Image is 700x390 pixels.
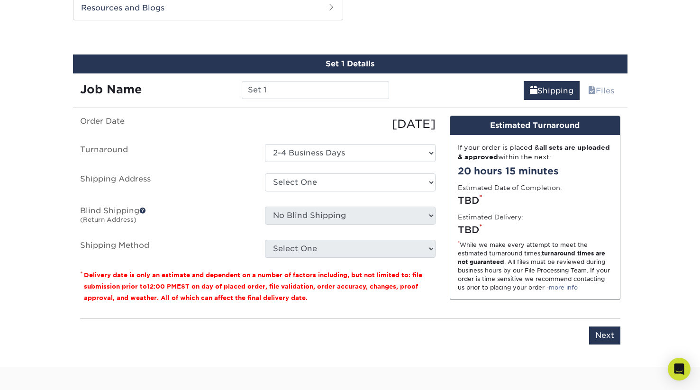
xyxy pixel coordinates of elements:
a: more info [549,284,578,291]
span: 12:00 PM [147,283,177,290]
input: Enter a job name [242,81,389,99]
div: Open Intercom Messenger [668,358,691,381]
div: TBD [458,193,612,208]
div: If your order is placed & within the next: [458,143,612,162]
label: Order Date [73,116,258,133]
span: files [588,86,596,95]
span: shipping [530,86,537,95]
strong: turnaround times are not guaranteed [458,250,605,265]
strong: Job Name [80,82,142,96]
div: Estimated Turnaround [450,116,620,135]
label: Estimated Delivery: [458,212,523,222]
a: Shipping [524,81,580,100]
label: Shipping Method [73,240,258,258]
div: While we make every attempt to meet the estimated turnaround times; . All files must be reviewed ... [458,241,612,292]
label: Estimated Date of Completion: [458,183,562,192]
div: TBD [458,223,612,237]
small: (Return Address) [80,216,136,223]
label: Turnaround [73,144,258,162]
label: Shipping Address [73,173,258,195]
label: Blind Shipping [73,207,258,228]
input: Next [589,327,620,345]
a: Files [582,81,620,100]
div: [DATE] [258,116,443,133]
small: Delivery date is only an estimate and dependent on a number of factors including, but not limited... [84,272,422,301]
div: 20 hours 15 minutes [458,164,612,178]
div: Set 1 Details [73,54,627,73]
